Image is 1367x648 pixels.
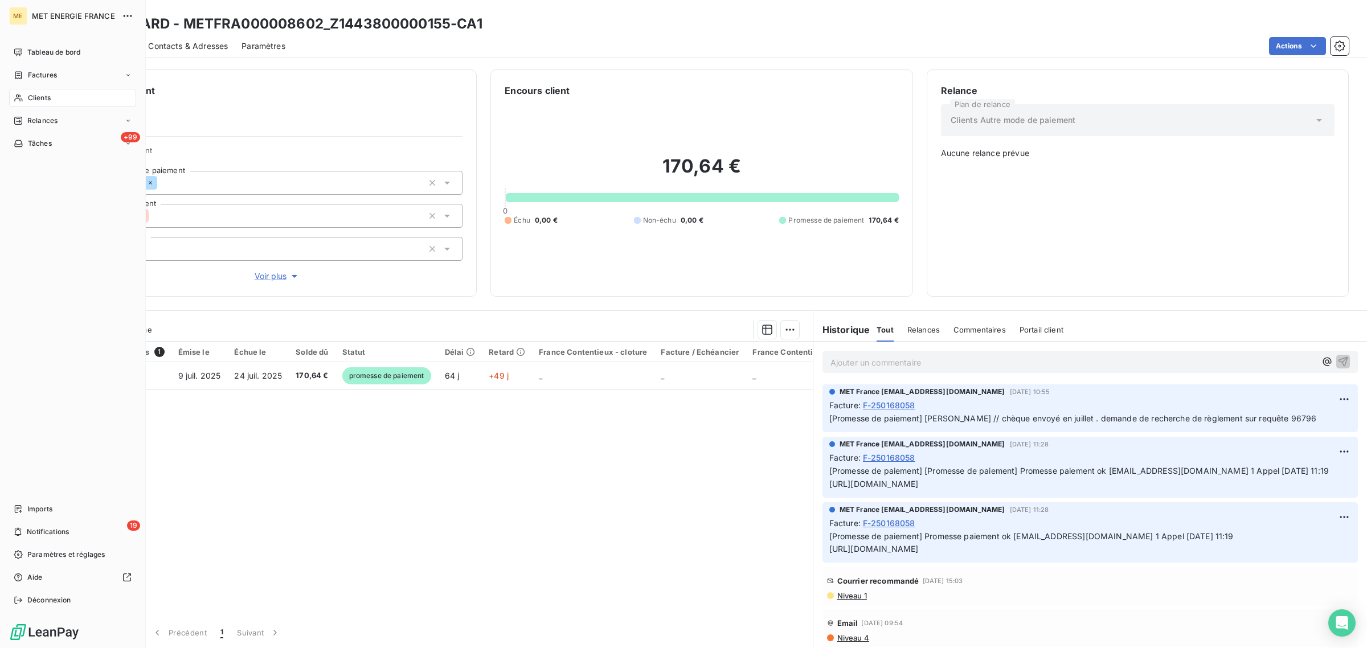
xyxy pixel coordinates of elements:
[829,531,1234,554] span: [Promesse de paiement] Promesse paiement ok [EMAIL_ADDRESS][DOMAIN_NAME] 1 Appel [DATE] 11:19 [UR...
[127,520,140,531] span: 19
[489,371,509,380] span: +49 j
[342,367,431,384] span: promesse de paiement
[9,7,27,25] div: ME
[863,517,915,529] span: F-250168058
[752,371,756,380] span: _
[869,215,898,225] span: 170,64 €
[1269,37,1326,55] button: Actions
[681,215,703,225] span: 0,00 €
[505,84,570,97] h6: Encours client
[154,347,165,357] span: 1
[941,84,1335,97] h6: Relance
[643,215,676,225] span: Non-échu
[840,505,1005,515] span: MET France [EMAIL_ADDRESS][DOMAIN_NAME]
[149,211,158,221] input: Ajouter une valeur
[27,504,52,514] span: Imports
[505,155,898,189] h2: 170,64 €
[296,347,328,356] div: Solde dû
[32,11,115,20] span: MET ENERGIE FRANCE
[214,621,230,645] button: 1
[27,116,58,126] span: Relances
[1010,506,1049,513] span: [DATE] 11:28
[535,215,558,225] span: 0,00 €
[255,270,300,282] span: Voir plus
[92,270,463,282] button: Voir plus
[813,323,870,337] h6: Historique
[489,347,525,356] div: Retard
[752,347,871,356] div: France Contentieux - ouverture
[121,132,140,142] span: +99
[941,147,1335,159] span: Aucune relance prévue
[92,146,463,162] span: Propriétés Client
[296,370,328,382] span: 170,64 €
[923,577,963,584] span: [DATE] 15:03
[28,138,52,149] span: Tâches
[100,14,482,34] h3: CACHARD - METFRA000008602_Z1443800000155-CA1
[877,325,894,334] span: Tout
[840,387,1005,397] span: MET France [EMAIL_ADDRESS][DOMAIN_NAME]
[9,623,80,641] img: Logo LeanPay
[1020,325,1063,334] span: Portail client
[27,47,80,58] span: Tableau de bord
[27,572,43,583] span: Aide
[907,325,940,334] span: Relances
[836,591,867,600] span: Niveau 1
[27,595,71,605] span: Déconnexion
[788,215,864,225] span: Promesse de paiement
[829,466,1329,489] span: [Promesse de paiement] [Promesse de paiement] Promesse paiement ok [EMAIL_ADDRESS][DOMAIN_NAME] 1...
[829,399,861,411] span: Facture :
[863,452,915,464] span: F-250168058
[953,325,1006,334] span: Commentaires
[539,371,542,380] span: _
[863,399,915,411] span: F-250168058
[661,371,664,380] span: _
[145,621,214,645] button: Précédent
[220,627,223,638] span: 1
[503,206,507,215] span: 0
[514,215,530,225] span: Échu
[178,371,221,380] span: 9 juil. 2025
[951,114,1076,126] span: Clients Autre mode de paiement
[234,371,282,380] span: 24 juil. 2025
[234,347,282,356] div: Échue le
[661,347,739,356] div: Facture / Echéancier
[445,347,476,356] div: Délai
[1010,441,1049,448] span: [DATE] 11:28
[178,347,221,356] div: Émise le
[829,452,861,464] span: Facture :
[445,371,460,380] span: 64 j
[27,549,105,560] span: Paramètres et réglages
[1010,388,1050,395] span: [DATE] 10:55
[840,439,1005,449] span: MET France [EMAIL_ADDRESS][DOMAIN_NAME]
[69,84,463,97] h6: Informations client
[829,413,1317,423] span: [Promesse de paiement] [PERSON_NAME] // chèque envoyé en juillet . demande de recherche de règlem...
[837,618,858,628] span: Email
[837,576,919,585] span: Courrier recommandé
[861,620,903,626] span: [DATE] 09:54
[342,347,431,356] div: Statut
[242,40,285,52] span: Paramètres
[148,40,228,52] span: Contacts & Adresses
[27,527,69,537] span: Notifications
[28,93,51,103] span: Clients
[157,178,166,188] input: Ajouter une valeur
[829,517,861,529] span: Facture :
[28,70,57,80] span: Factures
[9,568,136,587] a: Aide
[230,621,288,645] button: Suivant
[1328,609,1356,637] div: Open Intercom Messenger
[539,347,647,356] div: France Contentieux - cloture
[836,633,869,642] span: Niveau 4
